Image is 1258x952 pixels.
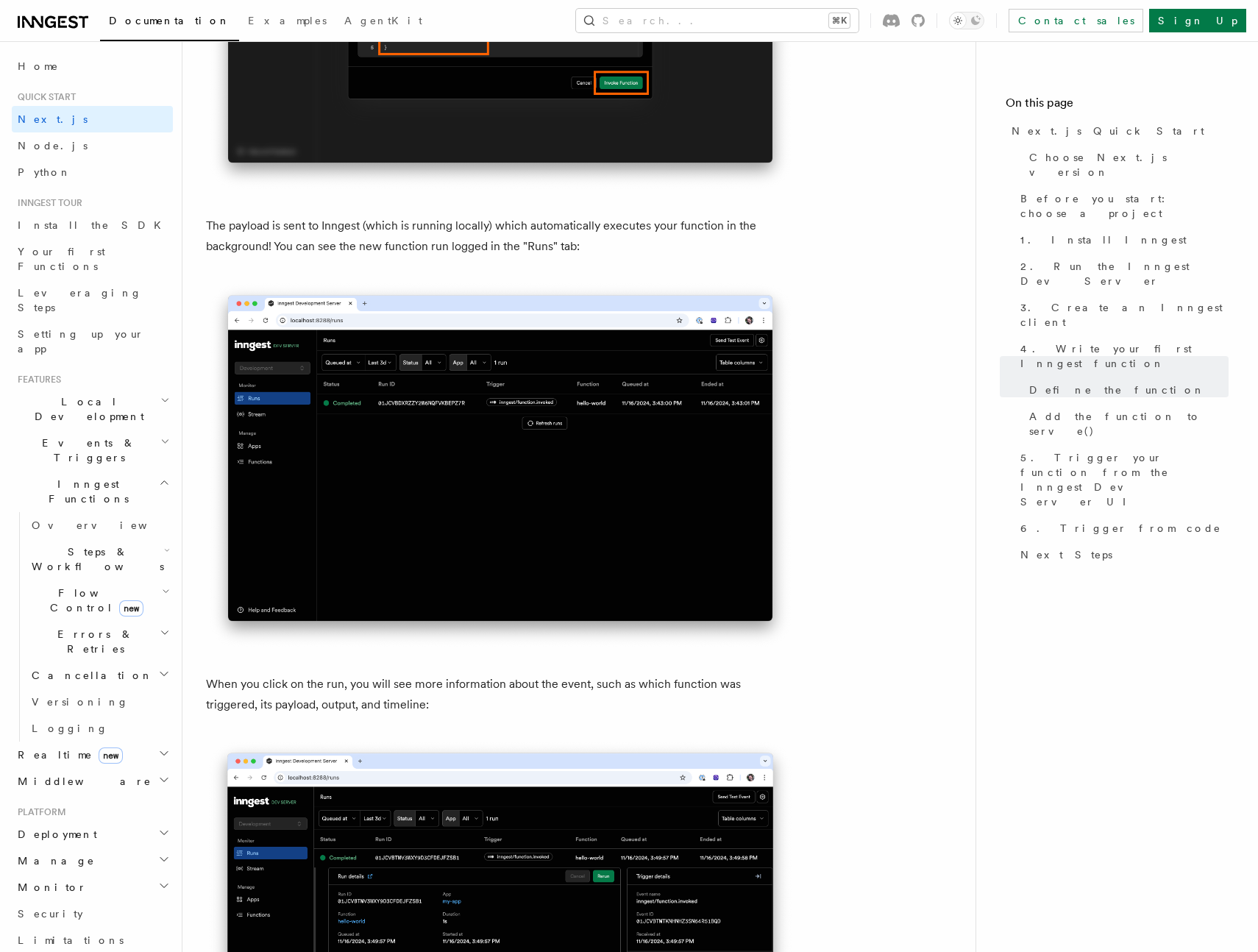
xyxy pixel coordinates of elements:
[26,715,173,742] a: Logging
[18,219,170,231] span: Install the SDK
[18,328,144,355] span: Setting up your app
[12,742,173,768] button: Realtimenew
[12,821,173,848] button: Deployment
[1020,191,1229,221] span: Before you start: choose a project
[1020,259,1229,288] span: 2. Run the Inngest Dev Server
[12,106,173,132] a: Next.js
[12,91,76,103] span: Quick start
[576,9,859,32] button: Search...⌘K
[12,436,160,465] span: Events & Triggers
[12,471,173,512] button: Inngest Functions
[18,140,88,152] span: Node.js
[949,12,984,29] button: Toggle dark mode
[18,908,83,920] span: Security
[18,287,142,313] span: Leveraging Steps
[12,827,97,842] span: Deployment
[1020,521,1221,536] span: 6. Trigger from code
[99,747,123,764] span: new
[12,874,173,901] button: Monitor
[32,722,108,734] span: Logging
[1014,185,1229,227] a: Before you start: choose a project
[26,512,173,539] a: Overview
[26,544,164,574] span: Steps & Workflows
[1020,450,1229,509] span: 5. Trigger your function from the Inngest Dev Server UI
[26,627,160,656] span: Errors & Retries
[26,689,173,715] a: Versioning
[12,430,173,471] button: Events & Triggers
[1023,403,1229,444] a: Add the function to serve()
[206,216,795,257] p: The payload is sent to Inngest (which is running locally) which automatically executes your funct...
[26,586,162,615] span: Flow Control
[32,696,129,708] span: Versioning
[1149,9,1246,32] a: Sign Up
[1014,515,1229,541] a: 6. Trigger from code
[12,388,173,430] button: Local Development
[12,774,152,789] span: Middleware
[344,15,422,26] span: AgentKit
[1029,150,1229,180] span: Choose Next.js version
[1020,232,1187,247] span: 1. Install Inngest
[12,768,173,795] button: Middleware
[26,580,173,621] button: Flow Controlnew
[26,662,173,689] button: Cancellation
[1020,547,1112,562] span: Next Steps
[12,512,173,742] div: Inngest Functions
[12,280,173,321] a: Leveraging Steps
[109,15,230,26] span: Documentation
[335,4,431,40] a: AgentKit
[1023,144,1229,185] a: Choose Next.js version
[12,53,173,79] a: Home
[1006,94,1229,118] h4: On this page
[12,853,95,868] span: Manage
[248,15,327,26] span: Examples
[1020,300,1229,330] span: 3. Create an Inngest client
[12,238,173,280] a: Your first Functions
[1014,253,1229,294] a: 2. Run the Inngest Dev Server
[206,280,795,650] img: Inngest Dev Server web interface's runs tab with a single completed run displayed
[1014,294,1229,335] a: 3. Create an Inngest client
[1029,383,1205,397] span: Define the function
[12,212,173,238] a: Install the SDK
[1029,409,1229,438] span: Add the function to serve()
[32,519,183,531] span: Overview
[1014,541,1229,568] a: Next Steps
[12,374,61,386] span: Features
[12,747,123,762] span: Realtime
[1014,444,1229,515] a: 5. Trigger your function from the Inngest Dev Server UI
[1006,118,1229,144] a: Next.js Quick Start
[100,4,239,41] a: Documentation
[1009,9,1143,32] a: Contact sales
[18,59,59,74] span: Home
[18,113,88,125] span: Next.js
[18,166,71,178] span: Python
[18,246,105,272] span: Your first Functions
[12,477,159,506] span: Inngest Functions
[12,321,173,362] a: Setting up your app
[1023,377,1229,403] a: Define the function
[1020,341,1229,371] span: 4. Write your first Inngest function
[12,880,87,895] span: Monitor
[239,4,335,40] a: Examples
[18,934,124,946] span: Limitations
[119,600,143,617] span: new
[12,159,173,185] a: Python
[26,668,153,683] span: Cancellation
[12,901,173,927] a: Security
[1014,335,1229,377] a: 4. Write your first Inngest function
[829,13,850,28] kbd: ⌘K
[26,539,173,580] button: Steps & Workflows
[206,674,795,715] p: When you click on the run, you will see more information about the event, such as which function ...
[12,394,160,424] span: Local Development
[12,197,82,209] span: Inngest tour
[1012,124,1204,138] span: Next.js Quick Start
[12,132,173,159] a: Node.js
[1014,227,1229,253] a: 1. Install Inngest
[12,848,173,874] button: Manage
[26,621,173,662] button: Errors & Retries
[12,806,66,818] span: Platform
